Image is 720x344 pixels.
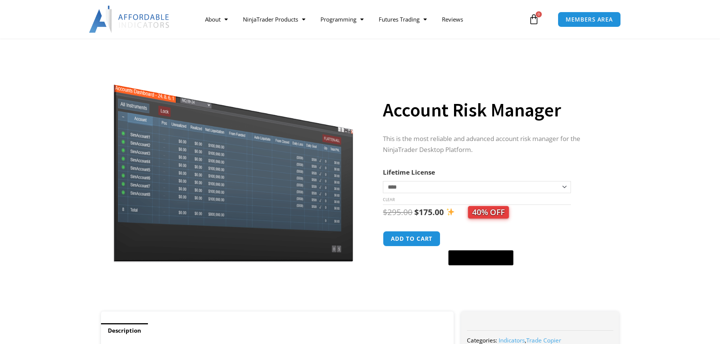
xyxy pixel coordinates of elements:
[101,323,148,338] a: Description
[313,11,371,28] a: Programming
[89,6,170,33] img: LogoAI | Affordable Indicators – NinjaTrader
[197,11,235,28] a: About
[558,12,621,27] a: MEMBERS AREA
[536,11,542,17] span: 0
[566,17,613,22] span: MEMBERS AREA
[197,11,527,28] nav: Menu
[235,11,313,28] a: NinjaTrader Products
[434,11,471,28] a: Reviews
[517,8,550,30] a: 0
[371,11,434,28] a: Futures Trading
